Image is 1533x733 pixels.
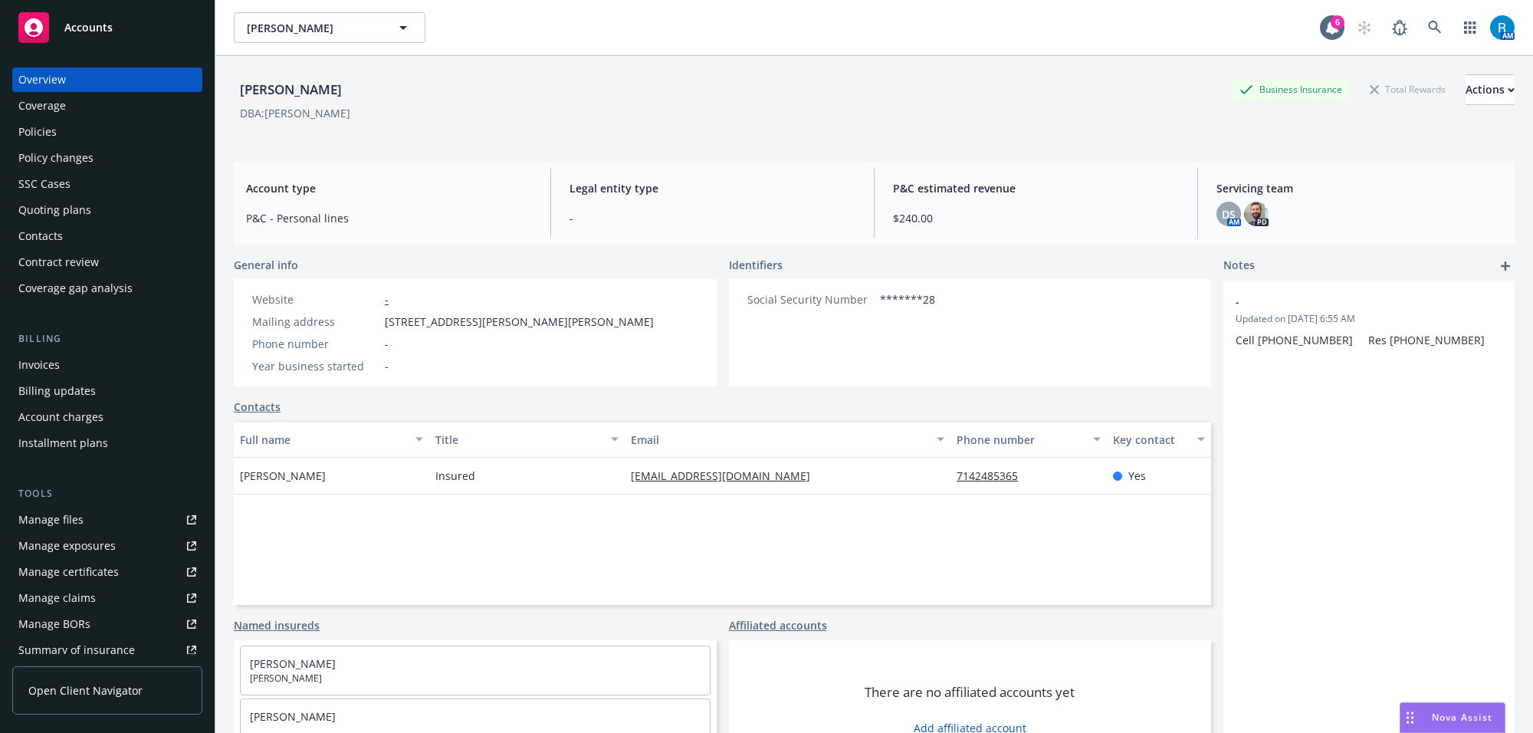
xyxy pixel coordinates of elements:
[234,80,348,100] div: [PERSON_NAME]
[18,120,57,144] div: Policies
[240,468,326,484] span: [PERSON_NAME]
[1107,421,1211,458] button: Key contact
[893,210,1179,226] span: $240.00
[1113,432,1188,448] div: Key contact
[385,358,389,374] span: -
[250,656,336,671] a: [PERSON_NAME]
[18,276,133,301] div: Coverage gap analysis
[631,468,822,483] a: [EMAIL_ADDRESS][DOMAIN_NAME]
[247,20,379,36] span: [PERSON_NAME]
[12,612,202,636] a: Manage BORs
[28,682,143,698] span: Open Client Navigator
[729,617,827,633] a: Affiliated accounts
[385,336,389,352] span: -
[240,105,350,121] div: DBA: [PERSON_NAME]
[234,399,281,415] a: Contacts
[18,431,108,455] div: Installment plans
[12,431,202,455] a: Installment plans
[18,405,103,429] div: Account charges
[12,224,202,248] a: Contacts
[246,210,532,226] span: P&C - Personal lines
[12,276,202,301] a: Coverage gap analysis
[1236,294,1462,310] span: -
[18,146,94,170] div: Policy changes
[18,379,96,403] div: Billing updates
[1244,202,1269,226] img: photo
[252,291,379,307] div: Website
[1490,15,1515,40] img: photo
[12,6,202,49] a: Accounts
[385,314,654,330] span: [STREET_ADDRESS][PERSON_NAME][PERSON_NAME]
[1331,15,1344,29] div: 6
[625,421,950,458] button: Email
[18,353,60,377] div: Invoices
[250,709,336,724] a: [PERSON_NAME]
[865,683,1075,702] span: There are no affiliated accounts yet
[12,67,202,92] a: Overview
[893,180,1179,196] span: P&C estimated revenue
[12,146,202,170] a: Policy changes
[18,224,63,248] div: Contacts
[234,12,425,43] button: [PERSON_NAME]
[1420,12,1450,43] a: Search
[1400,702,1505,733] button: Nova Assist
[1223,257,1255,275] span: Notes
[18,67,66,92] div: Overview
[18,508,84,532] div: Manage files
[1466,75,1515,104] div: Actions
[18,94,66,118] div: Coverage
[12,534,202,558] a: Manage exposures
[1384,12,1415,43] a: Report a Bug
[1128,468,1146,484] span: Yes
[18,534,116,558] div: Manage exposures
[1216,180,1502,196] span: Servicing team
[18,250,99,274] div: Contract review
[729,257,783,273] span: Identifiers
[12,508,202,532] a: Manage files
[18,612,90,636] div: Manage BORs
[12,250,202,274] a: Contract review
[12,405,202,429] a: Account charges
[1222,206,1236,222] span: DS
[1362,80,1453,99] div: Total Rewards
[1236,312,1502,326] span: Updated on [DATE] 6:55 AM
[747,291,874,307] div: Social Security Number
[234,257,298,273] span: General info
[246,180,532,196] span: Account type
[18,172,71,196] div: SSC Cases
[1232,80,1350,99] div: Business Insurance
[18,198,91,222] div: Quoting plans
[1349,12,1380,43] a: Start snowing
[570,180,855,196] span: Legal entity type
[12,379,202,403] a: Billing updates
[1223,281,1515,360] div: -Updated on [DATE] 6:55 AMCell [PHONE_NUMBER] Res [PHONE_NUMBER]
[240,432,406,448] div: Full name
[1432,711,1492,724] span: Nova Assist
[1466,74,1515,105] button: Actions
[12,560,202,584] a: Manage certificates
[64,21,113,34] span: Accounts
[631,432,927,448] div: Email
[385,292,389,307] a: -
[12,331,202,347] div: Billing
[234,617,320,633] a: Named insureds
[570,210,855,226] span: -
[252,358,379,374] div: Year business started
[12,486,202,501] div: Tools
[1400,703,1420,732] div: Drag to move
[12,94,202,118] a: Coverage
[429,421,625,458] button: Title
[1455,12,1485,43] a: Switch app
[12,198,202,222] a: Quoting plans
[12,172,202,196] a: SSC Cases
[250,672,701,685] span: [PERSON_NAME]
[435,432,602,448] div: Title
[957,432,1084,448] div: Phone number
[234,421,429,458] button: Full name
[435,468,475,484] span: Insured
[252,314,379,330] div: Mailing address
[12,353,202,377] a: Invoices
[957,468,1030,483] a: 7142485365
[12,120,202,144] a: Policies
